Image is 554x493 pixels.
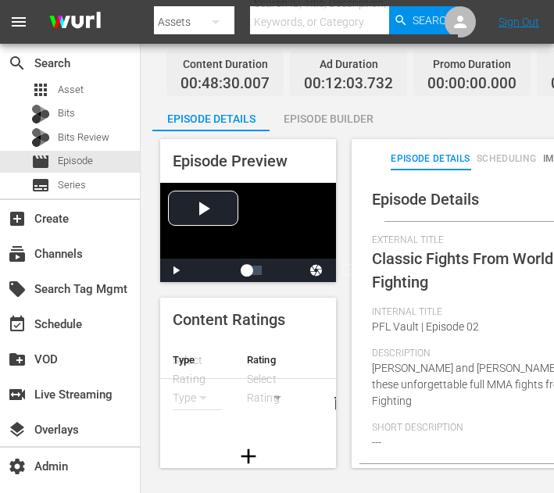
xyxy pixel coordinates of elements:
span: delete [331,394,349,413]
a: Sign Out [499,16,539,28]
div: Select Rating [247,370,296,407]
span: Series [31,176,50,195]
span: Episode Details [372,190,479,209]
span: Series [58,177,86,193]
span: Overlays [8,420,27,439]
span: --- [372,436,381,448]
th: Type [160,341,234,379]
span: Live Streaming [8,385,27,404]
span: Episode [58,153,93,169]
button: Episode Builder [270,100,387,131]
button: Play [160,259,191,282]
span: Episode [31,152,50,171]
div: Episode Builder [270,100,387,138]
span: Schedule [8,315,27,334]
span: Episode Preview [173,152,288,170]
span: Bits [58,105,75,121]
span: PFL Vault | Episode 02 [372,320,479,333]
div: Select Rating Type [173,351,222,407]
button: Jump To Time [301,259,332,282]
div: Ad Duration [304,53,393,75]
span: VOD [8,350,27,369]
span: Asset [31,80,50,99]
span: Admin [8,457,27,476]
span: Asset [58,82,84,98]
button: Fullscreen [363,259,395,282]
span: Episode Details [391,151,470,167]
div: Video Player [160,183,336,282]
img: ans4CAIJ8jUAAAAAAAAAAAAAAAAAAAAAAAAgQb4GAAAAAAAAAAAAAAAAAAAAAAAAJMjXAAAAAAAAAAAAAAAAAAAAAAAAgAT5G... [38,4,113,41]
button: Picture-in-Picture [332,259,363,282]
button: delete [321,384,359,422]
span: 00:12:03.732 [304,75,393,93]
button: Search [389,6,458,34]
span: Content Ratings [173,310,285,329]
button: Episode Details [152,100,270,131]
span: 00:48:30.007 [180,75,270,93]
span: Bits Review [58,130,109,145]
span: Search Tag Mgmt [8,280,27,298]
div: Progress Bar [246,266,262,275]
div: Promo Duration [427,53,516,75]
span: 00:00:00.000 [427,75,516,93]
th: Rating [234,341,309,379]
div: Episode Details [152,100,270,138]
span: Scheduling [470,151,542,167]
div: Bits [31,105,50,123]
span: Create [8,209,27,228]
span: Search [8,54,27,73]
span: Search [413,6,454,34]
span: Channels [8,245,27,263]
span: menu [9,13,28,31]
table: simple table [160,341,336,427]
div: Content Duration [180,53,270,75]
div: Bits Review [31,128,50,147]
